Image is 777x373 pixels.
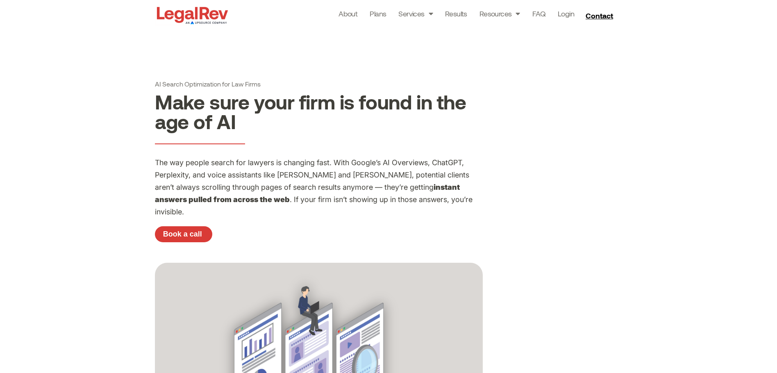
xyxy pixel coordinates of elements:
[479,8,520,19] a: Resources
[155,158,469,191] span: The way people search for lawyers is changing fast. With Google’s AI Overviews, ChatGPT, Perplexi...
[582,9,618,22] a: Contact
[398,8,433,19] a: Services
[586,12,613,19] span: Contact
[155,183,460,204] b: instant answers pulled from across the web
[532,8,545,19] a: FAQ
[370,8,386,19] a: Plans
[339,8,574,23] nav: Menu
[155,226,212,243] a: Book a call
[155,92,483,131] h2: Make sure your firm is found in the age of AI
[558,8,574,19] a: Login
[445,8,467,19] a: Results
[339,8,357,19] a: About
[155,195,473,216] span: . If your firm isn’t showing up in those answers, you’re invisible.
[155,80,483,88] h1: AI Search Optimization for Law Firms
[163,230,202,238] span: Book a call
